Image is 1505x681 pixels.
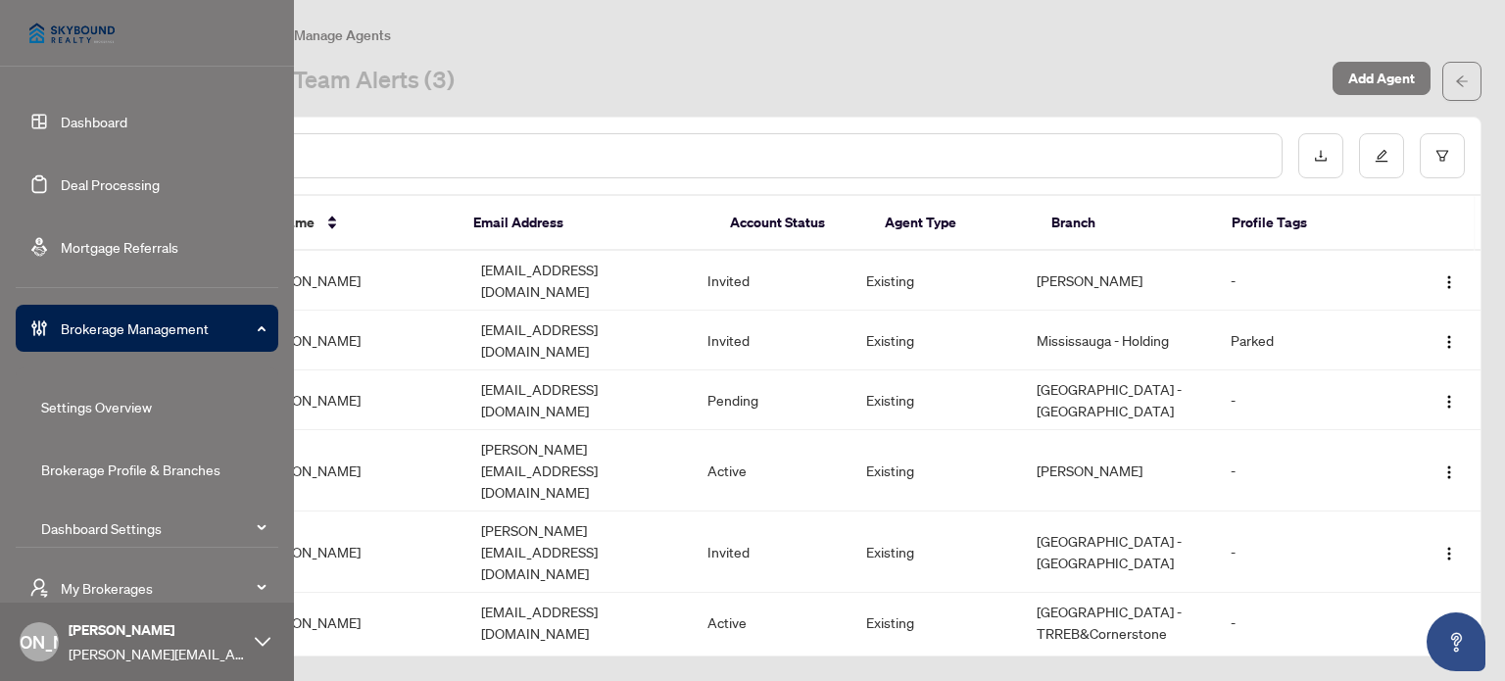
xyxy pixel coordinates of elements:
td: [EMAIL_ADDRESS][DOMAIN_NAME] [465,311,692,370]
td: [PERSON_NAME][EMAIL_ADDRESS][DOMAIN_NAME] [465,430,692,511]
td: [PERSON_NAME] [239,311,465,370]
td: - [1215,370,1408,430]
a: Team Alerts (3) [293,64,455,99]
button: edit [1359,133,1404,178]
img: Logo [1441,274,1457,290]
span: Manage Agents [294,26,391,44]
td: [PERSON_NAME] [239,430,465,511]
a: Brokerage Profile & Branches [41,461,220,478]
span: filter [1435,149,1449,163]
td: Existing [850,251,1020,311]
td: Invited [692,311,850,370]
td: [PERSON_NAME] [239,251,465,311]
td: Existing [850,511,1020,593]
button: Logo [1433,455,1465,486]
td: Pending [692,370,850,430]
td: [GEOGRAPHIC_DATA] - TRREB&Cornerstone [1021,593,1216,653]
td: Existing [850,593,1020,653]
td: [EMAIL_ADDRESS][DOMAIN_NAME] [465,370,692,430]
td: Active [692,430,850,511]
td: [EMAIL_ADDRESS][DOMAIN_NAME] [465,593,692,653]
button: Logo [1433,265,1465,296]
td: - [1215,511,1408,593]
span: [PERSON_NAME] [69,619,245,641]
span: [PERSON_NAME][EMAIL_ADDRESS][DOMAIN_NAME] [69,643,245,664]
td: Active [692,593,850,653]
th: Full Name [236,196,458,251]
td: [GEOGRAPHIC_DATA] - [GEOGRAPHIC_DATA] [1021,511,1216,593]
button: download [1298,133,1343,178]
span: edit [1375,149,1388,163]
th: Account Status [714,196,869,251]
img: Logo [1441,464,1457,480]
a: Mortgage Referrals [61,238,178,256]
span: arrow-left [1455,74,1469,88]
th: Agent Type [869,196,1036,251]
a: Deal Processing [61,175,160,193]
td: - [1215,593,1408,653]
td: Existing [850,370,1020,430]
td: Invited [692,511,850,593]
a: Dashboard Settings [41,519,162,537]
td: Existing [850,430,1020,511]
a: Dashboard [61,113,127,130]
button: Logo [1433,607,1465,638]
td: [PERSON_NAME] [1021,430,1216,511]
td: Invited [692,251,850,311]
img: Logo [1441,334,1457,350]
button: Logo [1433,384,1465,415]
td: [PERSON_NAME] [239,511,465,593]
td: - [1215,430,1408,511]
td: [PERSON_NAME] [1021,251,1216,311]
span: user-switch [29,578,49,598]
span: Add Agent [1348,63,1415,94]
button: Open asap [1427,612,1485,671]
td: [PERSON_NAME] [239,593,465,653]
button: filter [1420,133,1465,178]
button: Logo [1433,324,1465,356]
td: - [1215,251,1408,311]
a: Settings Overview [41,398,152,415]
th: Profile Tags [1216,196,1404,251]
span: download [1314,149,1328,163]
td: [PERSON_NAME][EMAIL_ADDRESS][DOMAIN_NAME] [465,511,692,593]
td: [GEOGRAPHIC_DATA] - [GEOGRAPHIC_DATA] [1021,370,1216,430]
button: Logo [1433,536,1465,567]
img: Logo [1441,546,1457,561]
td: [EMAIL_ADDRESS][DOMAIN_NAME] [465,251,692,311]
img: Logo [1441,394,1457,410]
button: Add Agent [1333,62,1431,95]
td: [PERSON_NAME] [239,370,465,430]
th: Branch [1036,196,1217,251]
span: My Brokerages [61,577,265,599]
td: Existing [850,311,1020,370]
td: Parked [1215,311,1408,370]
td: Mississauga - Holding [1021,311,1216,370]
img: logo [16,10,128,57]
span: Brokerage Management [61,317,265,339]
th: Email Address [458,196,714,251]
